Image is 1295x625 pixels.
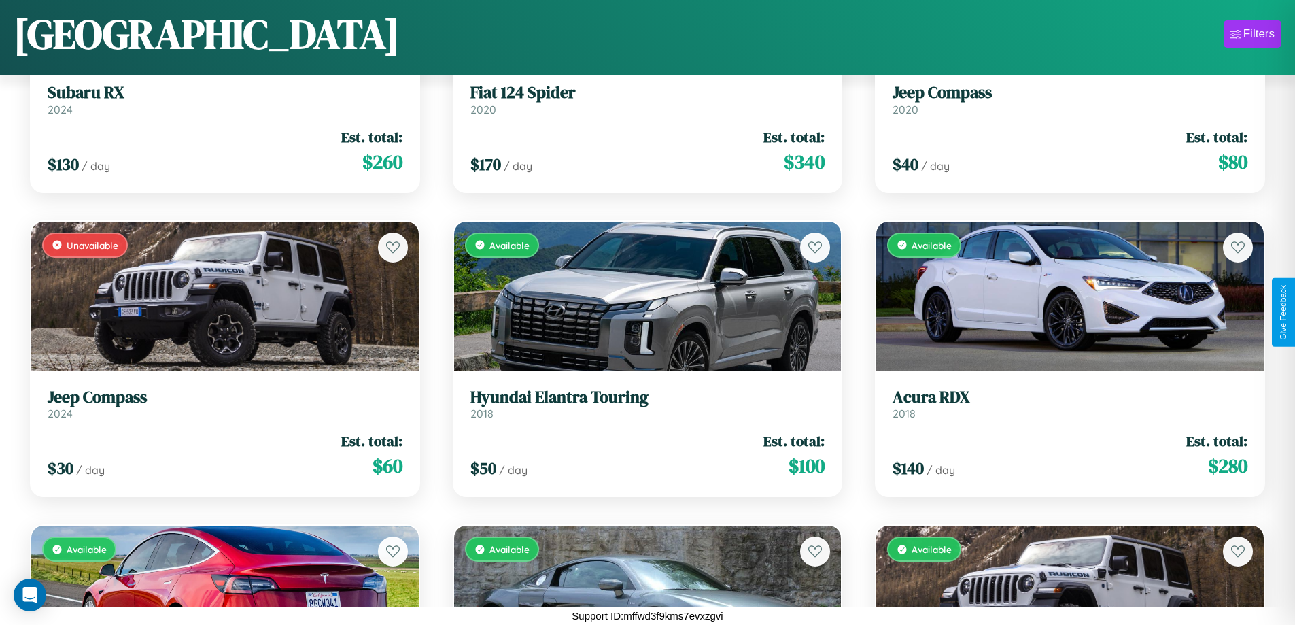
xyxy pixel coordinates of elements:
[499,463,528,477] span: / day
[470,83,825,116] a: Fiat 124 Spider2020
[341,127,402,147] span: Est. total:
[504,159,532,173] span: / day
[341,431,402,451] span: Est. total:
[893,83,1247,116] a: Jeep Compass2020
[14,579,46,611] div: Open Intercom Messenger
[470,388,825,407] h3: Hyundai Elantra Touring
[1224,20,1281,48] button: Filters
[1218,148,1247,175] span: $ 80
[893,407,916,420] span: 2018
[373,452,402,479] span: $ 60
[1208,452,1247,479] span: $ 280
[14,6,400,62] h1: [GEOGRAPHIC_DATA]
[67,239,118,251] span: Unavailable
[763,431,825,451] span: Est. total:
[470,388,825,421] a: Hyundai Elantra Touring2018
[1279,285,1288,340] div: Give Feedback
[489,239,530,251] span: Available
[48,103,73,116] span: 2024
[362,148,402,175] span: $ 260
[67,543,107,555] span: Available
[48,153,79,175] span: $ 130
[48,388,402,407] h3: Jeep Compass
[893,83,1247,103] h3: Jeep Compass
[912,239,952,251] span: Available
[572,607,723,625] p: Support ID: mffwd3f9kms7evxzgvi
[48,83,402,103] h3: Subaru RX
[82,159,110,173] span: / day
[470,153,501,175] span: $ 170
[1186,431,1247,451] span: Est. total:
[470,457,496,479] span: $ 50
[912,543,952,555] span: Available
[893,153,918,175] span: $ 40
[48,407,73,420] span: 2024
[789,452,825,479] span: $ 100
[784,148,825,175] span: $ 340
[1186,127,1247,147] span: Est. total:
[48,388,402,421] a: Jeep Compass2024
[893,388,1247,407] h3: Acura RDX
[893,103,918,116] span: 2020
[893,388,1247,421] a: Acura RDX2018
[927,463,955,477] span: / day
[1243,27,1275,41] div: Filters
[470,103,496,116] span: 2020
[470,83,825,103] h3: Fiat 124 Spider
[48,457,73,479] span: $ 30
[470,407,494,420] span: 2018
[76,463,105,477] span: / day
[48,83,402,116] a: Subaru RX2024
[921,159,950,173] span: / day
[763,127,825,147] span: Est. total:
[893,457,924,479] span: $ 140
[489,543,530,555] span: Available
